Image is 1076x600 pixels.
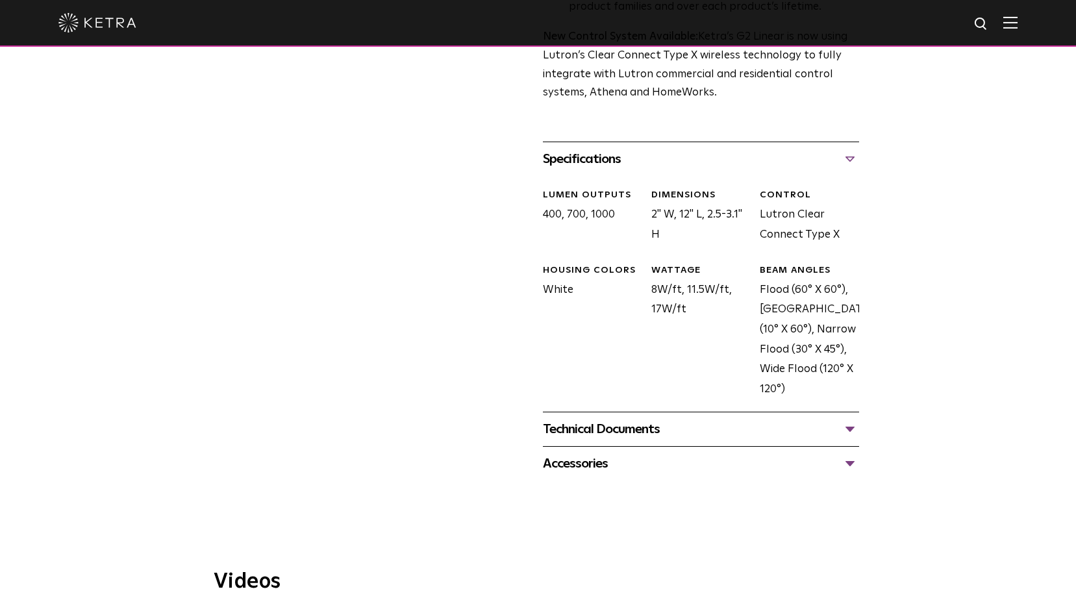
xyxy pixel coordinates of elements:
div: Technical Documents [543,419,859,440]
div: 8W/ft, 11.5W/ft, 17W/ft [642,264,750,399]
div: LUMEN OUTPUTS [543,189,642,202]
img: Hamburger%20Nav.svg [1003,16,1018,29]
div: DIMENSIONS [651,189,750,202]
div: WATTAGE [651,264,750,277]
div: Lutron Clear Connect Type X [750,189,858,245]
h3: Videos [214,571,863,592]
div: CONTROL [760,189,858,202]
img: search icon [973,16,990,32]
img: ketra-logo-2019-white [58,13,136,32]
div: 400, 700, 1000 [533,189,642,245]
div: Accessories [543,453,859,474]
div: White [533,264,642,399]
div: BEAM ANGLES [760,264,858,277]
div: HOUSING COLORS [543,264,642,277]
div: 2" W, 12" L, 2.5-3.1" H [642,189,750,245]
div: Flood (60° X 60°), [GEOGRAPHIC_DATA] (10° X 60°), Narrow Flood (30° X 45°), Wide Flood (120° X 120°) [750,264,858,399]
div: Specifications [543,149,859,169]
p: Ketra’s G2 Linear is now using Lutron’s Clear Connect Type X wireless technology to fully integra... [543,28,859,103]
